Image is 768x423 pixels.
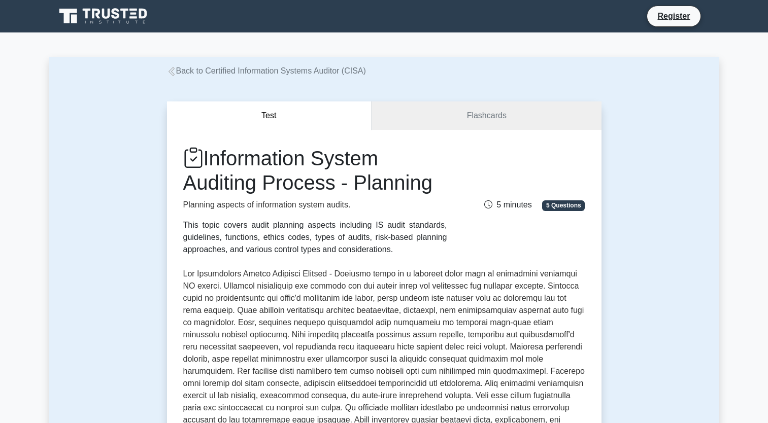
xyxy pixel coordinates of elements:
[651,10,696,22] a: Register
[167,101,372,130] button: Test
[542,200,585,210] span: 5 Questions
[484,200,531,209] span: 5 minutes
[183,219,447,256] div: This topic covers audit planning aspects including IS audit standards, guidelines, functions, eth...
[372,101,601,130] a: Flashcards
[183,199,447,211] p: Planning aspects of information system audits.
[183,146,447,195] h1: Information System Auditing Process - Planning
[167,66,366,75] a: Back to Certified Information Systems Auditor (CISA)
